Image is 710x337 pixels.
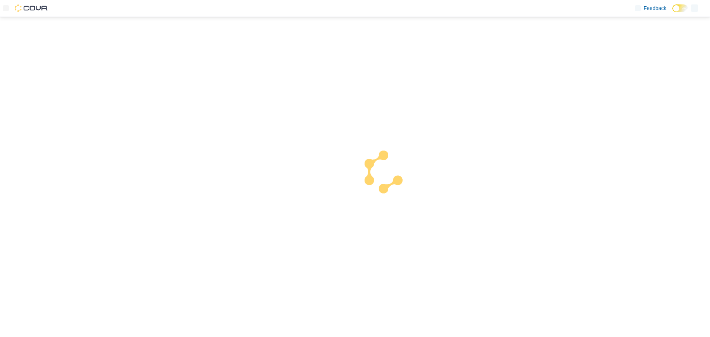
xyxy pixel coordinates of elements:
[672,4,688,12] input: Dark Mode
[672,12,673,13] span: Dark Mode
[355,145,410,200] img: cova-loader
[644,4,666,12] span: Feedback
[632,1,669,16] a: Feedback
[15,4,48,12] img: Cova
